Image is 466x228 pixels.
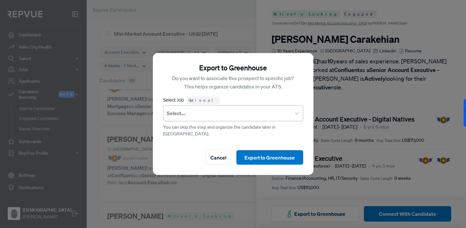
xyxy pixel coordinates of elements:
span: Optional [187,96,220,104]
button: Export to Greenhouse [236,150,303,165]
p: Do you want to associate this prospect to specific job? [172,74,294,83]
h5: Export to Greenhouse [199,63,267,72]
button: Cancel [206,150,231,165]
span: You can skip this step and organize the candidate later in [GEOGRAPHIC_DATA]. [163,124,303,137]
p: This helps organize candidates in your ATS. [184,83,282,91]
label: Select Job [163,97,184,104]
